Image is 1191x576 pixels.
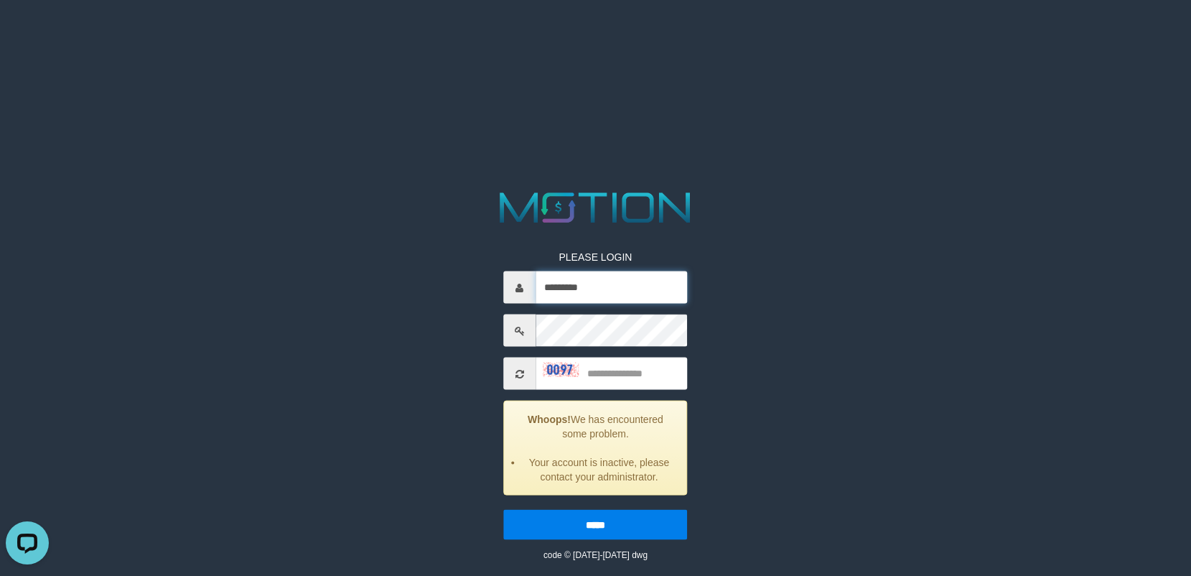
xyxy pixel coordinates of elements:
li: Your account is inactive, please contact your administrator. [522,455,676,484]
div: We has encountered some problem. [503,401,687,496]
strong: Whoops! [528,414,571,425]
img: captcha [543,362,579,376]
p: PLEASE LOGIN [503,250,687,264]
small: code © [DATE]-[DATE] dwg [543,550,648,560]
img: MOTION_logo.png [491,187,699,228]
button: Open LiveChat chat widget [6,6,49,49]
